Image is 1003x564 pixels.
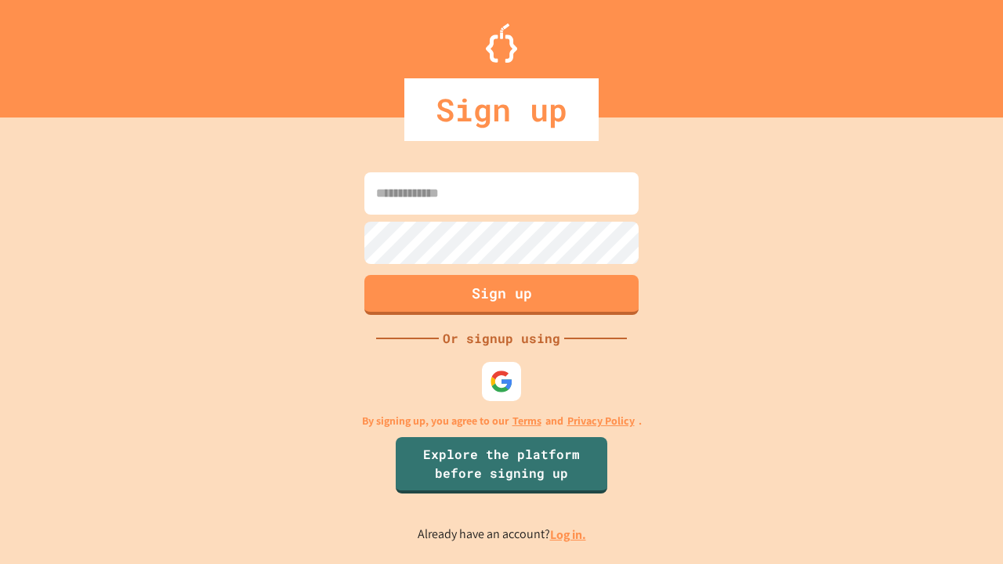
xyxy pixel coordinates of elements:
[490,370,513,393] img: google-icon.svg
[439,329,564,348] div: Or signup using
[550,526,586,543] a: Log in.
[486,23,517,63] img: Logo.svg
[418,525,586,544] p: Already have an account?
[567,413,635,429] a: Privacy Policy
[362,413,642,429] p: By signing up, you agree to our and .
[396,437,607,493] a: Explore the platform before signing up
[512,413,541,429] a: Terms
[404,78,599,141] div: Sign up
[364,275,639,315] button: Sign up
